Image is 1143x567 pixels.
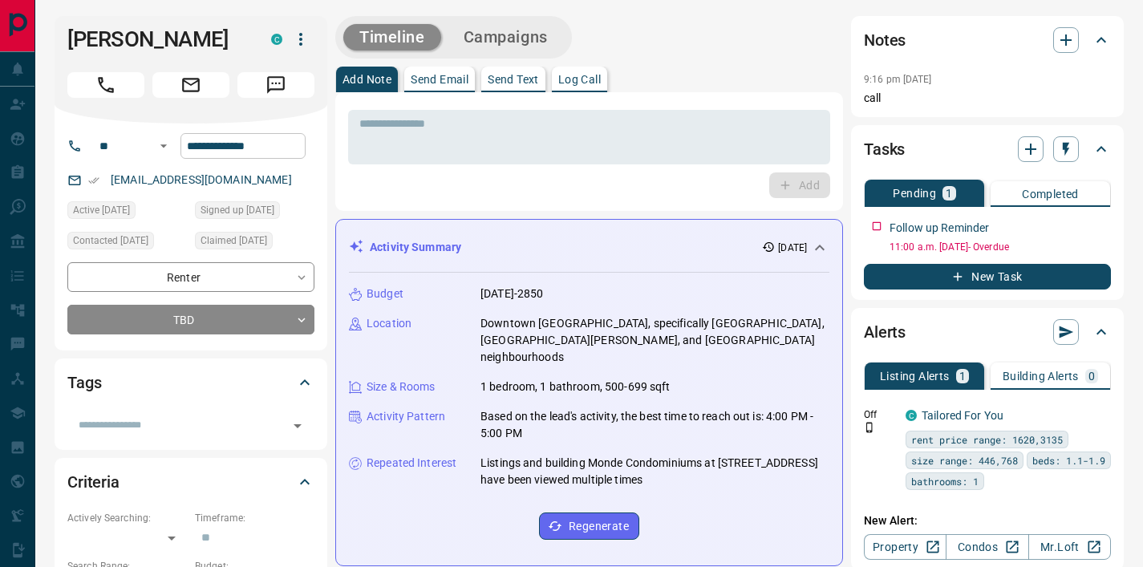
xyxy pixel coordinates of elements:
button: Campaigns [448,24,564,51]
div: Criteria [67,463,314,501]
span: rent price range: 1620,3135 [911,431,1063,448]
span: Contacted [DATE] [73,233,148,249]
span: bathrooms: 1 [911,473,979,489]
a: Property [864,534,946,560]
div: Renter [67,262,314,292]
a: Condos [946,534,1028,560]
p: 0 [1088,371,1095,382]
p: [DATE]-2850 [480,286,543,302]
svg: Email Verified [88,175,99,186]
p: 1 bedroom, 1 bathroom, 500-699 sqft [480,379,671,395]
p: Actively Searching: [67,511,187,525]
button: Open [286,415,309,437]
p: Downtown [GEOGRAPHIC_DATA], specifically [GEOGRAPHIC_DATA], [GEOGRAPHIC_DATA][PERSON_NAME], and [... [480,315,829,366]
h2: Criteria [67,469,120,495]
p: Activity Pattern [367,408,445,425]
span: Message [237,72,314,98]
p: New Alert: [864,512,1111,529]
p: Listing Alerts [880,371,950,382]
div: TBD [67,305,314,334]
div: condos.ca [271,34,282,45]
p: Based on the lead's activity, the best time to reach out is: 4:00 PM - 5:00 PM [480,408,829,442]
p: Size & Rooms [367,379,436,395]
span: Signed up [DATE] [201,202,274,218]
span: Active [DATE] [73,202,130,218]
div: Tue Aug 12 2025 [67,232,187,254]
div: Tue Aug 12 2025 [67,201,187,224]
p: call [864,90,1111,107]
p: Budget [367,286,403,302]
p: Off [864,407,896,422]
p: Listings and building Monde Condominiums at [STREET_ADDRESS] have been viewed multiple times [480,455,829,488]
h2: Alerts [864,319,906,345]
p: 11:00 a.m. [DATE] - Overdue [890,240,1111,254]
p: Location [367,315,411,332]
p: Add Note [342,74,391,85]
div: Tue Aug 12 2025 [195,232,314,254]
span: beds: 1.1-1.9 [1032,452,1105,468]
span: size range: 446,768 [911,452,1018,468]
button: New Task [864,264,1111,290]
div: condos.ca [906,410,917,421]
span: Email [152,72,229,98]
p: 1 [946,188,952,199]
a: Tailored For You [922,409,1003,422]
p: 9:16 pm [DATE] [864,74,932,85]
p: Repeated Interest [367,455,456,472]
p: Completed [1022,188,1079,200]
span: Claimed [DATE] [201,233,267,249]
button: Open [154,136,173,156]
div: Alerts [864,313,1111,351]
h2: Notes [864,27,906,53]
p: Building Alerts [1003,371,1079,382]
h2: Tags [67,370,101,395]
p: Send Email [411,74,468,85]
p: 1 [959,371,966,382]
span: Call [67,72,144,98]
p: Follow up Reminder [890,220,989,237]
div: Activity Summary[DATE] [349,233,829,262]
p: [DATE] [778,241,807,255]
button: Timeline [343,24,441,51]
div: Tags [67,363,314,402]
div: Notes [864,21,1111,59]
h2: Tasks [864,136,905,162]
p: Activity Summary [370,239,461,256]
div: Tasks [864,130,1111,168]
a: [EMAIL_ADDRESS][DOMAIN_NAME] [111,173,292,186]
svg: Push Notification Only [864,422,875,433]
button: Regenerate [539,512,639,540]
p: Send Text [488,74,539,85]
p: Timeframe: [195,511,314,525]
h1: [PERSON_NAME] [67,26,247,52]
p: Log Call [558,74,601,85]
div: Tue Aug 12 2025 [195,201,314,224]
p: Pending [893,188,936,199]
a: Mr.Loft [1028,534,1111,560]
